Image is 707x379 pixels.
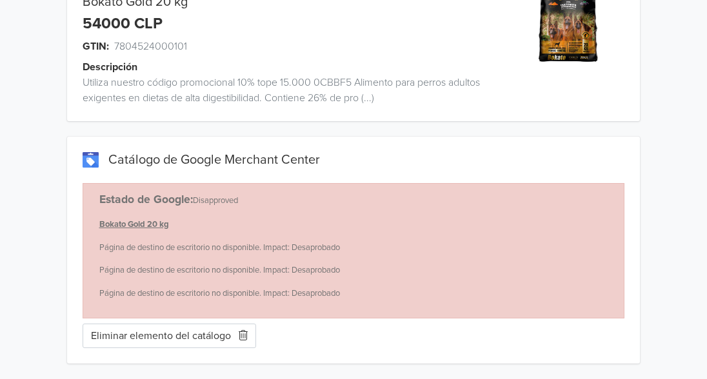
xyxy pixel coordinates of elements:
[83,15,163,34] div: 54000 CLP
[99,242,608,255] p: Página de destino de escritorio no disponible. Impact: Desaprobado
[67,75,497,106] div: Utiliza nuestro código promocional 10% tope 15.000 0CBBF5 Alimento para perros adultos exigentes ...
[83,39,109,54] span: GTIN:
[99,219,169,229] u: Bokato Gold 20 kg
[114,39,187,54] span: 7804524000101
[83,324,256,348] button: Eliminar elemento del catálogo
[83,152,624,168] div: Catálogo de Google Merchant Center
[99,193,193,206] b: Estado de Google:
[99,191,608,208] p: Disapproved
[99,264,608,277] p: Página de destino de escritorio no disponible. Impact: Desaprobado
[99,287,608,300] p: Página de destino de escritorio no disponible. Impact: Desaprobado
[83,59,512,75] div: Descripción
